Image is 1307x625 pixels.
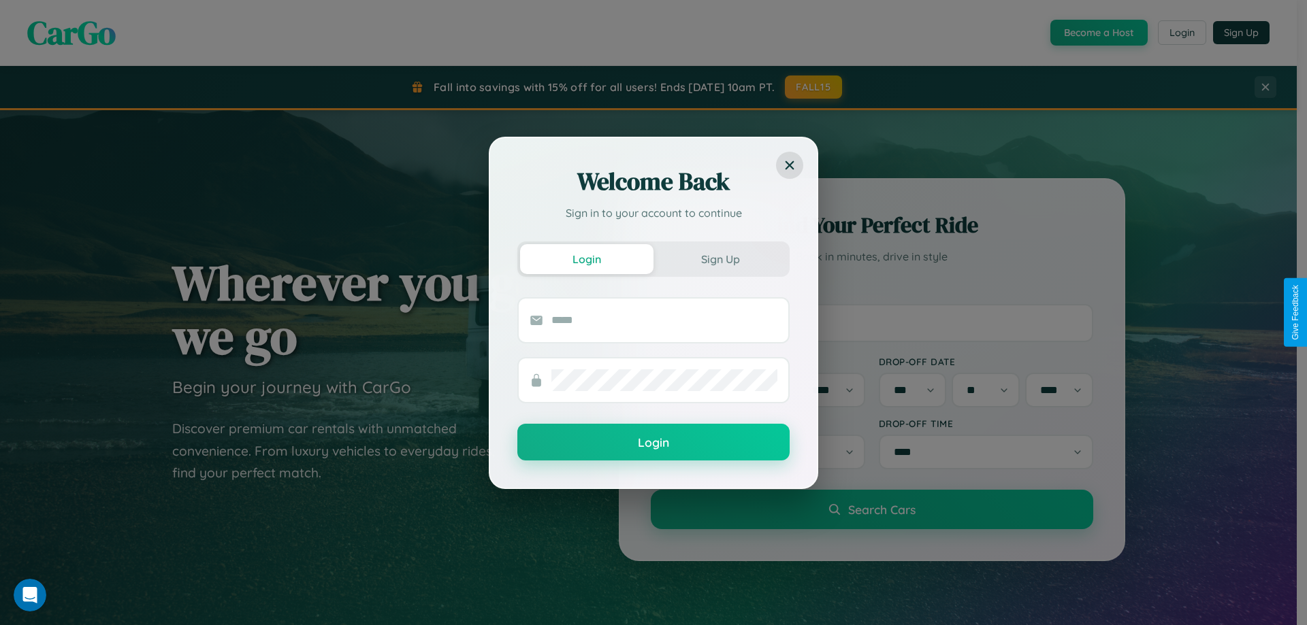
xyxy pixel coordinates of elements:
[653,244,787,274] button: Sign Up
[517,424,790,460] button: Login
[520,244,653,274] button: Login
[14,579,46,611] iframe: Intercom live chat
[1291,285,1300,340] div: Give Feedback
[517,205,790,221] p: Sign in to your account to continue
[517,165,790,198] h2: Welcome Back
